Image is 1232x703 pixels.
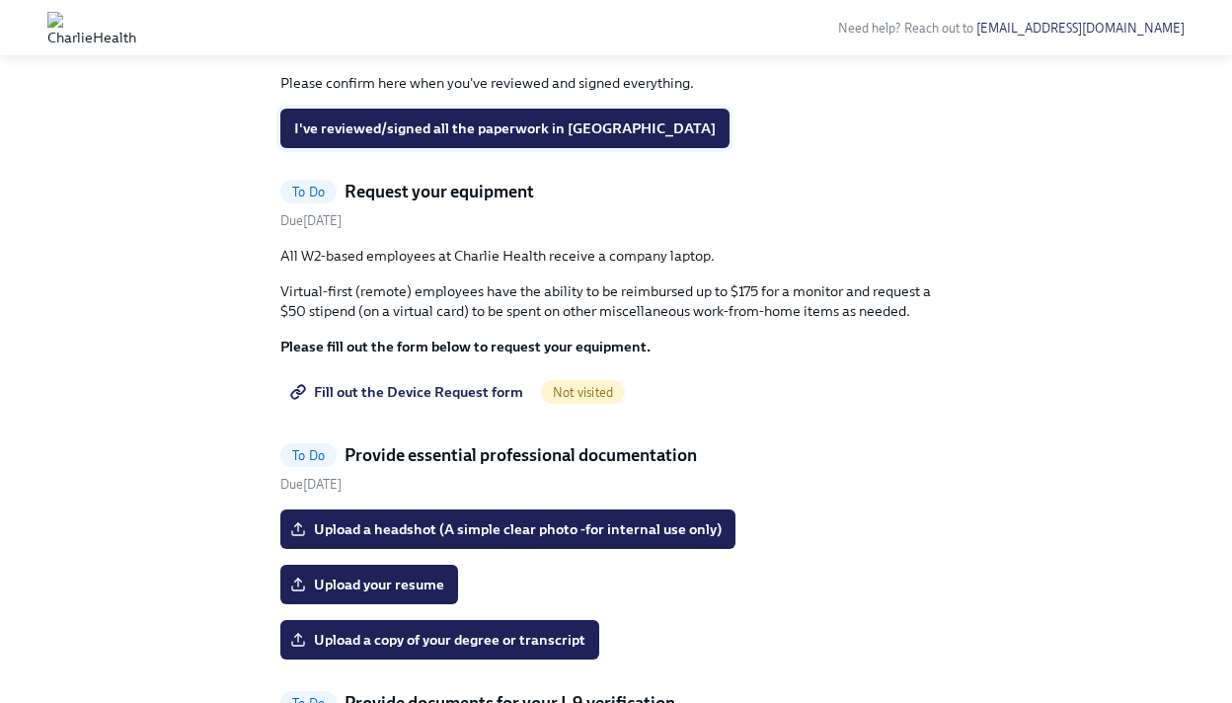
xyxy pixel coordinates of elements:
h5: Provide essential professional documentation [345,443,697,467]
span: Upload a headshot (A simple clear photo -for internal use only) [294,519,722,539]
span: To Do [280,185,337,199]
p: Please confirm here when you've reviewed and signed everything. [280,73,952,93]
a: To DoProvide essential professional documentationDue[DATE] [280,443,952,494]
button: I've reviewed/signed all the paperwork in [GEOGRAPHIC_DATA] [280,109,730,148]
span: I've reviewed/signed all the paperwork in [GEOGRAPHIC_DATA] [294,118,716,138]
span: Fill out the Device Request form [294,382,523,402]
label: Upload a headshot (A simple clear photo -for internal use only) [280,509,735,549]
span: To Do [280,448,337,463]
a: To DoRequest your equipmentDue[DATE] [280,180,952,230]
span: Need help? Reach out to [838,21,1185,36]
span: Upload a copy of your degree or transcript [294,630,585,650]
p: All W2-based employees at Charlie Health receive a company laptop. [280,246,952,266]
span: Not visited [541,385,625,400]
span: Friday, September 12th 2025, 10:00 am [280,213,342,228]
h5: Request your equipment [345,180,534,203]
a: Fill out the Device Request form [280,372,537,412]
p: Virtual-first (remote) employees have the ability to be reimbursed up to $175 for a monitor and r... [280,281,952,321]
label: Upload a copy of your degree or transcript [280,620,599,660]
img: CharlieHealth [47,12,136,43]
strong: Please fill out the form below to request your equipment. [280,338,651,355]
span: Upload your resume [294,575,444,594]
span: Friday, September 12th 2025, 10:00 am [280,477,342,492]
label: Upload your resume [280,565,458,604]
a: [EMAIL_ADDRESS][DOMAIN_NAME] [976,21,1185,36]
